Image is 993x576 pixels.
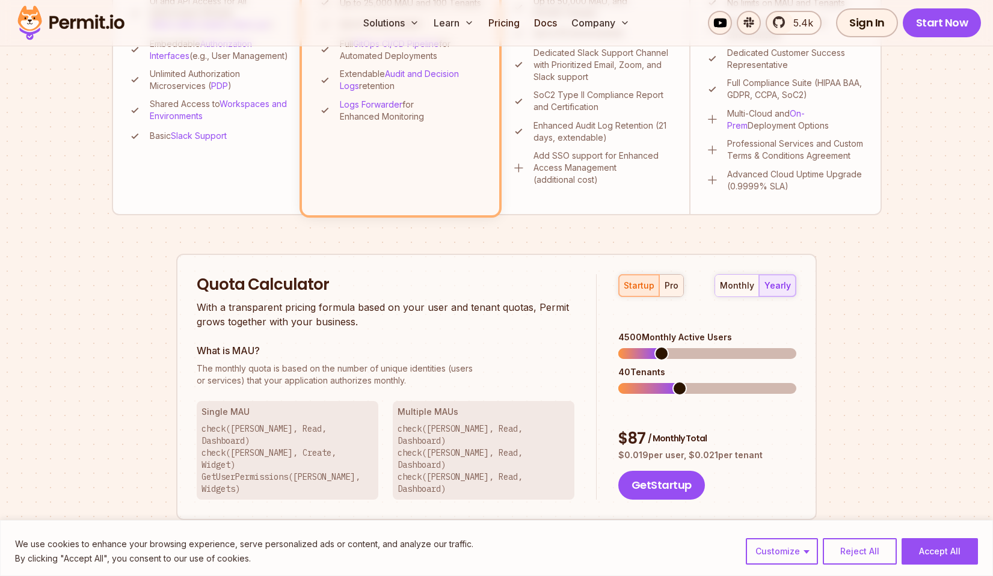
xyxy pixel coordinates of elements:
p: or services) that your application authorizes monthly. [197,363,574,387]
div: monthly [720,280,754,292]
p: check([PERSON_NAME], Read, Dashboard) check([PERSON_NAME], Create, Widget) GetUserPermissions([PE... [201,423,374,495]
img: Permit logo [12,2,130,43]
p: Dedicated Customer Success Representative [727,47,866,71]
p: check([PERSON_NAME], Read, Dashboard) check([PERSON_NAME], Read, Dashboard) check([PERSON_NAME], ... [398,423,570,495]
a: Start Now [903,8,982,37]
p: Professional Services and Custom Terms & Conditions Agreement [727,138,866,162]
p: Full Compliance Suite (HIPAA BAA, GDPR, CCPA, SoC2) [727,77,866,101]
div: 40 Tenants [618,366,796,378]
button: Reject All [823,538,897,565]
p: We use cookies to enhance your browsing experience, serve personalized ads or content, and analyz... [15,537,473,551]
p: Enhanced Audit Log Retention (21 days, extendable) [533,120,675,144]
p: Add SSO support for Enhanced Access Management (additional cost) [533,150,675,186]
p: Extendable retention [340,68,484,92]
a: Audit and Decision Logs [340,69,459,91]
div: pro [665,280,678,292]
a: PDP [211,81,228,91]
div: $ 87 [618,428,796,450]
p: With a transparent pricing formula based on your user and tenant quotas, Permit grows together wi... [197,300,574,329]
p: SoC2 Type II Compliance Report and Certification [533,89,675,113]
p: for Enhanced Monitoring [340,99,484,123]
button: Accept All [902,538,978,565]
p: Dedicated Slack Support Channel with Prioritized Email, Zoom, and Slack support [533,47,675,83]
a: Docs [529,11,562,35]
p: $ 0.019 per user, $ 0.021 per tenant [618,449,796,461]
p: Full for Automated Deployments [340,38,484,62]
h3: Multiple MAUs [398,406,570,418]
a: Authorization Interfaces [150,38,252,61]
p: Multi-Cloud and Deployment Options [727,108,866,132]
span: 5.4k [786,16,813,30]
a: Pricing [484,11,524,35]
button: Learn [429,11,479,35]
a: Logs Forwarder [340,99,402,109]
h2: Quota Calculator [197,274,574,296]
p: Shared Access to [150,98,290,122]
p: Advanced Cloud Uptime Upgrade (0.9999% SLA) [727,168,866,192]
a: Sign In [836,8,898,37]
p: Basic [150,130,227,142]
div: 4500 Monthly Active Users [618,331,796,343]
span: / Monthly Total [648,432,707,444]
a: Slack Support [171,130,227,141]
button: Solutions [358,11,424,35]
a: 5.4k [766,11,822,35]
button: GetStartup [618,471,705,500]
a: On-Prem [727,108,805,130]
span: The monthly quota is based on the number of unique identities (users [197,363,574,375]
button: Customize [746,538,818,565]
h3: What is MAU? [197,343,574,358]
button: Company [567,11,635,35]
h3: Single MAU [201,406,374,418]
p: By clicking "Accept All", you consent to our use of cookies. [15,551,473,566]
p: Unlimited Authorization Microservices ( ) [150,68,290,92]
a: GitOps CI/CD Pipeline [353,38,439,49]
p: Embeddable (e.g., User Management) [150,38,290,62]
